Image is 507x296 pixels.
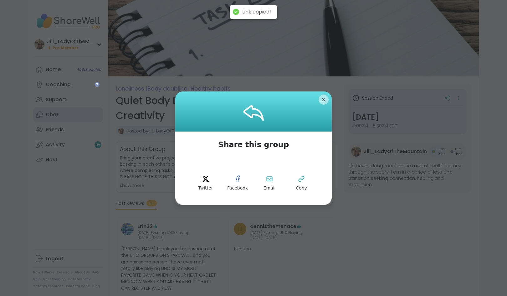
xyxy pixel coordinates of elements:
button: Copy [287,169,315,197]
button: Twitter [192,169,220,197]
div: Link copied! [242,9,271,15]
span: Email [264,185,276,191]
button: Facebook [223,169,252,197]
span: Facebook [227,185,248,191]
button: Email [255,169,284,197]
button: twitter [192,169,220,197]
button: facebook [223,169,252,197]
iframe: Spotlight [95,82,100,87]
span: Share this group [211,132,296,158]
span: Copy [296,185,307,191]
span: Twitter [198,185,213,191]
